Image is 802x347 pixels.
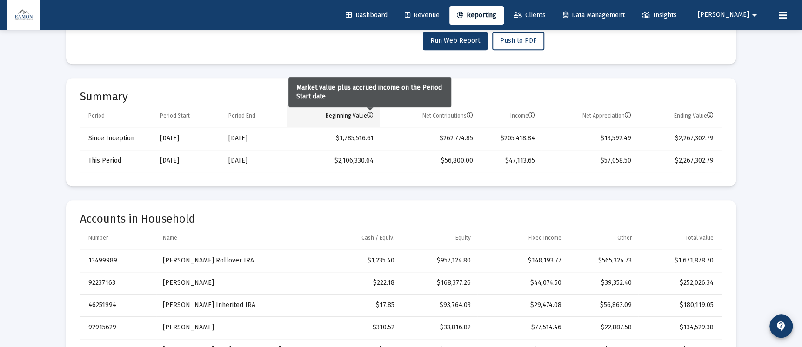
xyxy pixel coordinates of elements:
span: Run Web Report [430,37,480,45]
span: Insights [642,11,677,19]
button: Run Web Report [423,32,488,50]
td: Column Total Value [638,227,722,249]
div: $33,816.82 [408,323,471,332]
mat-icon: arrow_drop_down [749,6,760,25]
div: $22,887.58 [575,323,632,332]
td: Column Period Start [154,105,222,127]
td: [PERSON_NAME] Inherited IRA [156,294,311,316]
td: Column Income [480,105,541,127]
div: Equity [455,234,471,242]
td: $2,267,302.79 [638,127,722,150]
div: $252,026.34 [645,278,714,288]
a: Dashboard [338,6,395,25]
div: $29,474.08 [484,301,561,310]
div: Beginning Value [326,112,374,119]
td: Column Period End [222,105,287,127]
div: [DATE] [160,156,215,165]
span: [PERSON_NAME] [698,11,749,19]
td: $205,418.84 [480,127,541,150]
div: Total Value [685,234,714,242]
a: Clients [506,6,553,25]
td: 13499989 [80,249,156,272]
div: Data grid [80,105,722,172]
td: $2,267,302.79 [638,150,722,172]
td: Column Number [80,227,156,249]
td: Column Other [568,227,639,249]
div: $56,863.09 [575,301,632,310]
a: Revenue [397,6,447,25]
div: Ending Value [674,112,714,119]
td: 92915629 [80,316,156,339]
div: Net Appreciation [582,112,631,119]
div: $39,352.40 [575,278,632,288]
div: [DATE] [228,134,280,143]
a: Insights [635,6,684,25]
mat-icon: contact_support [775,321,787,332]
td: 46251994 [80,294,156,316]
td: $1,785,516.61 [287,127,380,150]
div: $222.18 [318,278,395,288]
td: [PERSON_NAME] Rollover IRA [156,249,311,272]
div: Income [510,112,535,119]
div: [DATE] [160,134,215,143]
div: $44,074.50 [484,278,561,288]
div: $1,235.40 [318,256,395,265]
td: Column Ending Value [638,105,722,127]
div: $957,124.80 [408,256,471,265]
a: Reporting [449,6,504,25]
div: $1,671,878.70 [645,256,714,265]
td: Since Inception [80,127,154,150]
span: Reporting [457,11,496,19]
span: Revenue [405,11,440,19]
td: Column Net Contributions [380,105,480,127]
td: Column Period [80,105,154,127]
div: $565,324.73 [575,256,632,265]
div: $180,119.05 [645,301,714,310]
td: This Period [80,150,154,172]
div: $17.85 [318,301,395,310]
td: Column Beginning Value [287,105,380,127]
div: $134,529.38 [645,323,714,332]
td: Column Net Appreciation [541,105,638,127]
td: $262,774.85 [380,127,480,150]
span: Data Management [563,11,625,19]
div: $93,764.03 [408,301,471,310]
div: Period Start [160,112,190,119]
div: Other [617,234,632,242]
td: $47,113.65 [480,150,541,172]
td: Column Fixed Income [477,227,568,249]
div: $310.52 [318,323,395,332]
td: $2,106,330.64 [287,150,380,172]
mat-card-title: Summary [80,92,722,101]
div: Name [163,234,177,242]
div: Number [88,234,108,242]
td: Column Equity [401,227,477,249]
mat-card-title: Accounts in Household [80,214,722,223]
div: Fixed Income [528,234,561,242]
td: [PERSON_NAME] [156,316,311,339]
button: Push to PDF [492,32,544,50]
span: Dashboard [346,11,388,19]
td: $56,800.00 [380,150,480,172]
div: $148,193.77 [484,256,561,265]
span: Push to PDF [500,37,536,45]
td: $57,058.50 [541,150,638,172]
div: Cash / Equiv. [361,234,394,242]
span: Clients [514,11,546,19]
img: Dashboard [14,6,33,25]
div: Net Contributions [422,112,473,119]
td: $13,592.49 [541,127,638,150]
button: [PERSON_NAME] [687,6,771,24]
td: [PERSON_NAME] [156,272,311,294]
td: Column Name [156,227,311,249]
a: Data Management [555,6,632,25]
div: Period End [228,112,255,119]
div: $168,377.26 [408,278,471,288]
td: Column Cash / Equiv. [312,227,401,249]
div: $77,514.46 [484,323,561,332]
td: 92237163 [80,272,156,294]
div: [DATE] [228,156,280,165]
div: Period [88,112,105,119]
